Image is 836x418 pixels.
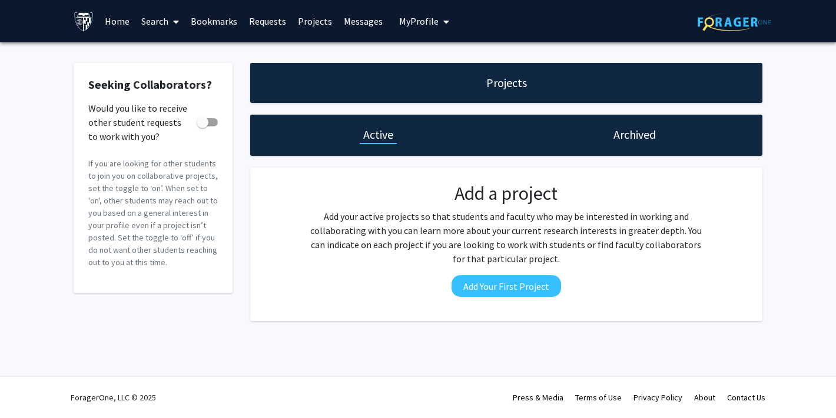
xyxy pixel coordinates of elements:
[74,11,94,32] img: Johns Hopkins University Logo
[292,1,338,42] a: Projects
[633,392,682,403] a: Privacy Policy
[88,158,218,269] p: If you are looking for other students to join you on collaborative projects, set the toggle to ‘o...
[338,1,389,42] a: Messages
[185,1,243,42] a: Bookmarks
[9,365,50,409] iframe: Chat
[452,275,561,297] button: Add Your First Project
[71,377,156,418] div: ForagerOne, LLC © 2025
[513,392,563,403] a: Press & Media
[307,209,706,266] p: Add your active projects so that students and faculty who may be interested in working and collab...
[135,1,185,42] a: Search
[694,392,715,403] a: About
[575,392,622,403] a: Terms of Use
[363,126,393,143] h1: Active
[613,126,656,143] h1: Archived
[698,13,771,31] img: ForagerOne Logo
[99,1,135,42] a: Home
[88,101,192,143] span: Would you like to receive other student requests to work with you?
[486,75,527,91] h1: Projects
[88,78,218,92] h2: Seeking Collaborators?
[399,15,439,27] span: My Profile
[243,1,292,42] a: Requests
[307,182,706,205] h2: Add a project
[727,392,765,403] a: Contact Us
